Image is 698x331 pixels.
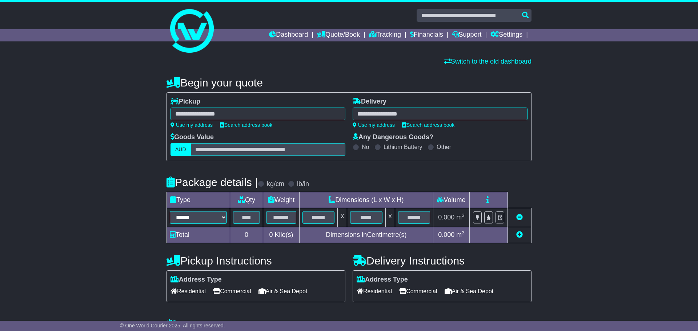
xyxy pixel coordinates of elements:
span: Air & Sea Depot [445,286,494,297]
label: Address Type [171,276,222,284]
td: Weight [263,192,300,208]
td: Type [167,192,230,208]
span: Commercial [213,286,251,297]
a: Remove this item [516,214,523,221]
label: Delivery [353,98,386,106]
a: Dashboard [269,29,308,41]
sup: 3 [462,213,465,218]
td: Volume [433,192,469,208]
a: Add new item [516,231,523,238]
td: x [338,208,347,227]
label: AUD [171,143,191,156]
label: Other [437,144,451,150]
label: Any Dangerous Goods? [353,133,433,141]
span: 0.000 [438,214,454,221]
label: Lithium Battery [384,144,422,150]
h4: Package details | [167,176,258,188]
a: Search address book [220,122,272,128]
span: m [456,231,465,238]
a: Use my address [353,122,395,128]
label: No [362,144,369,150]
a: Settings [490,29,522,41]
td: 0 [230,227,263,243]
span: 0.000 [438,231,454,238]
label: Address Type [357,276,408,284]
td: Dimensions in Centimetre(s) [299,227,433,243]
label: Goods Value [171,133,214,141]
h4: Begin your quote [167,77,531,89]
a: Tracking [369,29,401,41]
span: © One World Courier 2025. All rights reserved. [120,323,225,328]
label: Pickup [171,98,200,106]
span: Air & Sea Depot [258,286,308,297]
a: Switch to the old dashboard [444,58,531,65]
span: Residential [357,286,392,297]
td: Dimensions (L x W x H) [299,192,433,208]
sup: 3 [462,230,465,235]
a: Use my address [171,122,213,128]
td: Qty [230,192,263,208]
h4: Pickup Instructions [167,255,345,267]
label: kg/cm [267,180,284,188]
label: lb/in [297,180,309,188]
span: 0 [269,231,273,238]
a: Quote/Book [317,29,360,41]
td: Kilo(s) [263,227,300,243]
a: Financials [410,29,443,41]
td: x [385,208,395,227]
a: Support [452,29,482,41]
a: Search address book [402,122,454,128]
h4: Warranty & Insurance [167,319,531,331]
span: m [456,214,465,221]
span: Residential [171,286,206,297]
td: Total [167,227,230,243]
span: Commercial [399,286,437,297]
h4: Delivery Instructions [353,255,531,267]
